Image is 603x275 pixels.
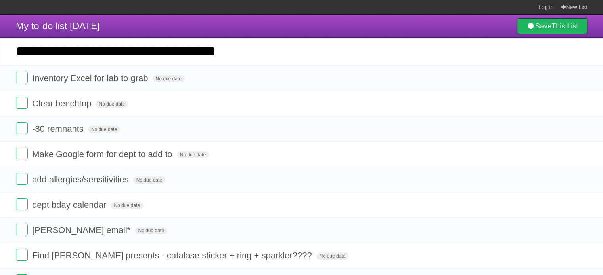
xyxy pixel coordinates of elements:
[111,202,143,209] span: No due date
[32,200,108,210] span: dept bday calendar
[551,22,578,30] b: This List
[32,149,174,159] span: Make Google form for dept to add to
[16,148,28,159] label: Done
[133,176,165,184] span: No due date
[32,73,150,83] span: Inventory Excel for lab to grab
[16,198,28,210] label: Done
[32,124,86,134] span: -80 remnants
[32,99,93,108] span: Clear benchtop
[16,122,28,134] label: Done
[16,224,28,235] label: Done
[32,174,130,184] span: add allergies/sensitivities
[32,250,314,260] span: Find [PERSON_NAME] presents - catalase sticker + ring + sparkler????
[16,21,100,31] span: My to-do list [DATE]
[32,225,132,235] span: [PERSON_NAME] email*
[16,97,28,109] label: Done
[153,75,185,82] span: No due date
[517,18,587,34] a: SaveThis List
[316,252,348,260] span: No due date
[96,101,128,108] span: No due date
[16,72,28,83] label: Done
[88,126,120,133] span: No due date
[177,151,209,158] span: No due date
[135,227,167,234] span: No due date
[16,173,28,185] label: Done
[16,249,28,261] label: Done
